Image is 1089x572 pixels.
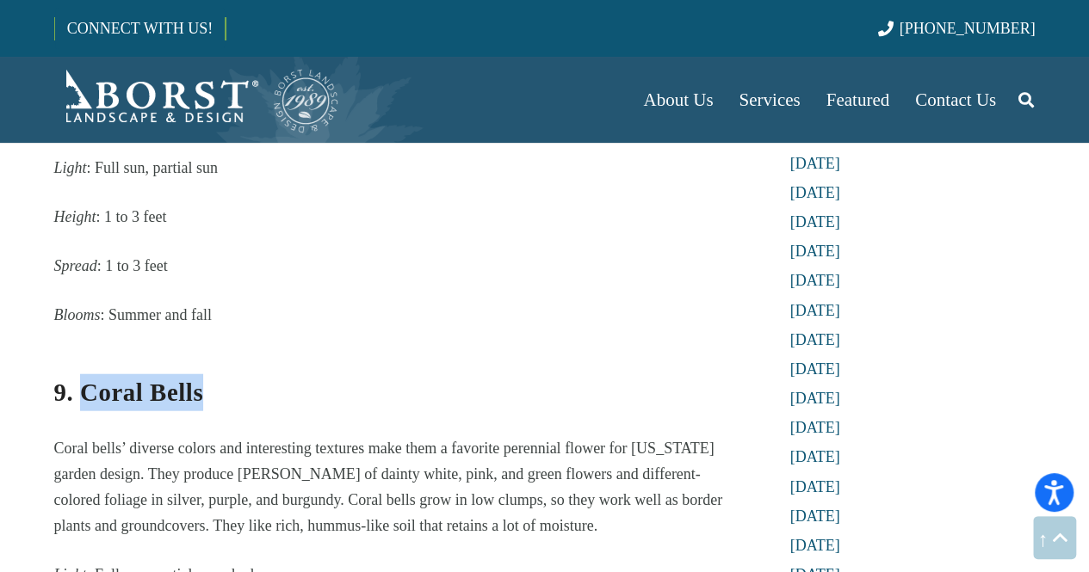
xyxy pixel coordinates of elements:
a: CONNECT WITH US! [55,8,225,49]
a: [DATE] [790,302,840,319]
a: [DATE] [790,184,840,201]
a: Search [1009,78,1043,121]
span: Contact Us [915,89,996,110]
a: Contact Us [902,57,1009,143]
p: Coral bells’ diverse colors and interesting textures make them a favorite perennial flower for [U... [54,435,741,538]
a: [DATE] [790,448,840,465]
a: [DATE] [790,272,840,289]
p: : 1 to 3 feet [54,253,741,279]
em: Light [54,159,87,176]
span: [PHONE_NUMBER] [900,20,1036,37]
a: [PHONE_NUMBER] [877,20,1035,37]
a: About Us [630,57,726,143]
a: Borst-Logo [54,65,340,134]
a: Featured [814,57,902,143]
a: [DATE] [790,213,840,231]
span: Featured [826,89,889,110]
a: [DATE] [790,537,840,554]
em: Spread [54,257,97,274]
span: Services [739,89,800,110]
p: : 1 to 3 feet [54,204,741,230]
span: About Us [643,89,713,110]
strong: 9. Coral Bells [54,378,204,406]
a: [DATE] [790,390,840,407]
a: [DATE] [790,331,840,348]
a: [DATE] [790,419,840,436]
p: : Summer and fall [54,302,741,328]
p: : Full sun, partial sun [54,155,741,181]
a: Services [726,57,813,143]
a: [DATE] [790,155,840,172]
em: Height [54,208,96,225]
em: Blooms [54,306,101,323]
a: [DATE] [790,360,840,378]
a: Back to top [1033,516,1076,559]
a: [DATE] [790,478,840,495]
a: [DATE] [790,507,840,525]
a: [DATE] [790,243,840,260]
